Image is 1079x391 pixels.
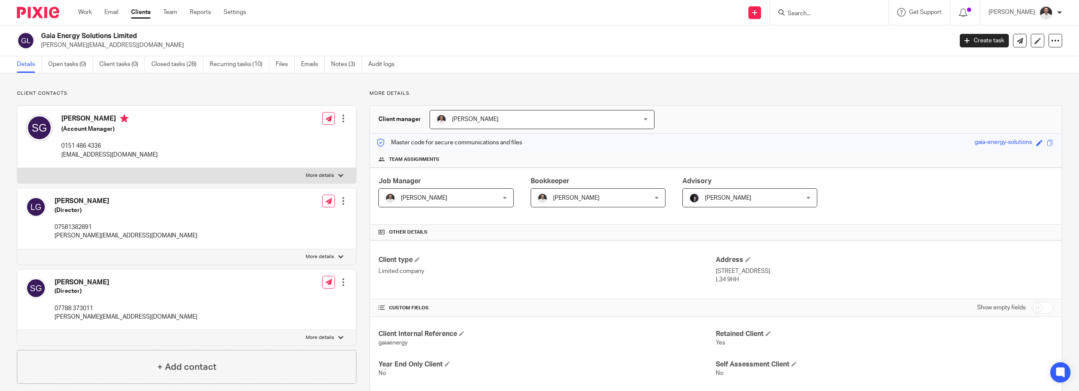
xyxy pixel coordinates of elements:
[61,151,158,159] p: [EMAIL_ADDRESS][DOMAIN_NAME]
[41,41,947,50] p: [PERSON_NAME][EMAIL_ADDRESS][DOMAIN_NAME]
[376,138,522,147] p: Master code for secure communications and files
[531,178,570,184] span: Bookkeeper
[104,8,118,17] a: Email
[301,56,325,73] a: Emails
[716,267,1053,275] p: [STREET_ADDRESS]
[370,90,1062,97] p: More details
[537,193,548,203] img: dom%20slack.jpg
[389,156,439,163] span: Team assignments
[41,32,766,41] h2: Gaia Energy Solutions Limited
[78,8,92,17] a: Work
[210,56,269,73] a: Recurring tasks (10)
[716,330,1053,339] h4: Retained Client
[17,32,35,50] img: svg%3E
[960,34,1009,47] a: Create task
[401,195,447,201] span: [PERSON_NAME]
[716,275,1053,284] p: L34 9HH
[26,114,53,141] img: svg%3E
[378,370,386,376] span: No
[48,56,93,73] a: Open tasks (0)
[689,193,699,203] img: 455A2509.jpg
[716,370,723,376] span: No
[716,360,1053,369] h4: Self Assessment Client
[190,8,211,17] a: Reports
[26,197,46,217] img: svg%3E
[389,229,427,236] span: Other details
[306,253,334,260] p: More details
[378,115,421,124] h3: Client manager
[378,267,716,275] p: Limited company
[120,114,129,123] i: Primary
[55,304,197,313] p: 07788 373011
[306,334,334,341] p: More details
[17,7,59,18] img: Pixie
[55,197,197,206] h4: [PERSON_NAME]
[378,340,408,346] span: gaiaenergy
[55,287,197,295] h5: (Director)
[378,305,716,311] h4: CUSTOM FIELDS
[163,8,177,17] a: Team
[55,223,197,231] p: 07581382891
[716,256,1053,264] h4: Address
[368,56,401,73] a: Audit logs
[1039,6,1053,19] img: dom%20slack.jpg
[26,278,46,298] img: svg%3E
[452,116,498,122] span: [PERSON_NAME]
[378,330,716,339] h4: Client Internal Reference
[61,114,158,125] h4: [PERSON_NAME]
[61,142,158,150] p: 0151 486 4336
[705,195,751,201] span: [PERSON_NAME]
[131,8,151,17] a: Clients
[61,125,158,133] h5: (Account Manager)
[17,56,42,73] a: Details
[378,178,421,184] span: Job Manager
[157,361,216,374] h4: + Add contact
[975,138,1032,148] div: gaia-energy-solutions
[682,178,712,184] span: Advisory
[378,256,716,264] h4: Client type
[787,10,863,18] input: Search
[151,56,203,73] a: Closed tasks (28)
[99,56,145,73] a: Client tasks (0)
[331,56,362,73] a: Notes (3)
[989,8,1035,17] p: [PERSON_NAME]
[17,90,356,97] p: Client contacts
[378,360,716,369] h4: Year End Only Client
[55,206,197,215] h5: (Director)
[385,193,395,203] img: dom%20slack.jpg
[276,56,295,73] a: Files
[55,313,197,321] p: [PERSON_NAME][EMAIL_ADDRESS][DOMAIN_NAME]
[224,8,246,17] a: Settings
[909,9,942,15] span: Get Support
[55,231,197,240] p: [PERSON_NAME][EMAIL_ADDRESS][DOMAIN_NAME]
[306,172,334,179] p: More details
[716,340,725,346] span: Yes
[977,303,1026,312] label: Show empty fields
[436,114,446,124] img: dom%20slack.jpg
[55,278,197,287] h4: [PERSON_NAME]
[553,195,600,201] span: [PERSON_NAME]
